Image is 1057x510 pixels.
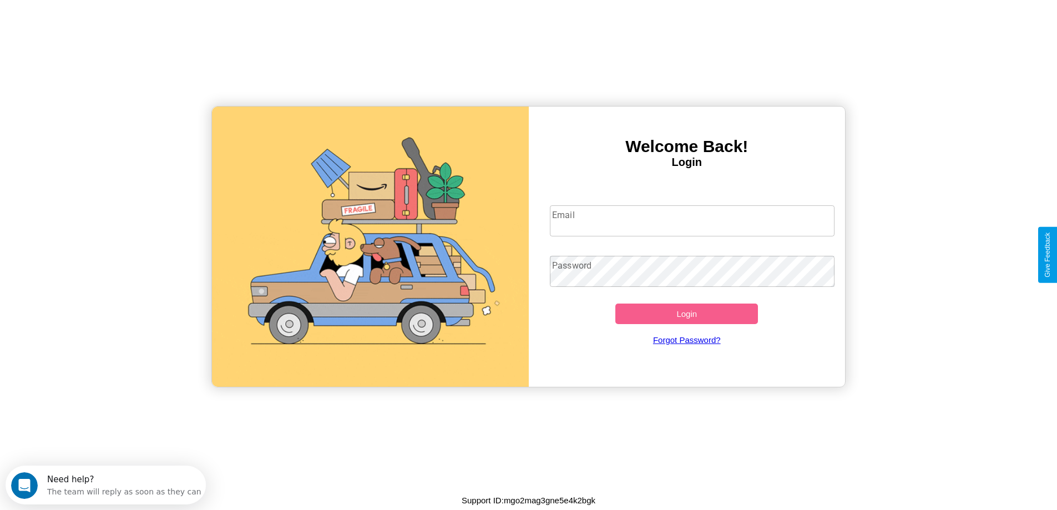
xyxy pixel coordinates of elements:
[529,156,846,169] h4: Login
[11,472,38,499] iframe: Intercom live chat
[4,4,206,35] div: Open Intercom Messenger
[1044,233,1051,277] div: Give Feedback
[462,493,595,508] p: Support ID: mgo2mag3gne5e4k2bgk
[544,324,829,356] a: Forgot Password?
[42,9,196,18] div: Need help?
[6,466,206,504] iframe: Intercom live chat discovery launcher
[615,304,758,324] button: Login
[42,18,196,30] div: The team will reply as soon as they can
[212,107,529,387] img: gif
[529,137,846,156] h3: Welcome Back!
